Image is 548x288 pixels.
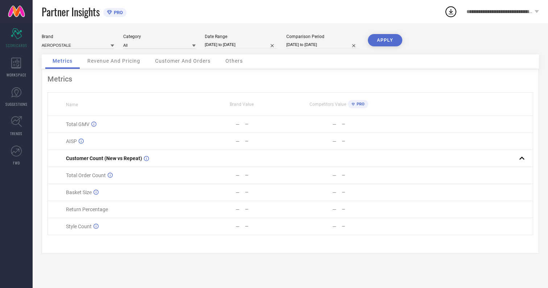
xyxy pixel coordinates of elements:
span: PRO [355,102,365,107]
div: Date Range [205,34,277,39]
span: Name [66,102,78,107]
span: Style Count [66,224,92,229]
div: — [332,206,336,212]
span: Customer And Orders [155,58,211,64]
div: — [236,206,240,212]
div: — [342,173,387,178]
div: — [236,121,240,127]
div: — [342,207,387,212]
div: — [342,122,387,127]
div: — [342,224,387,229]
div: — [236,138,240,144]
div: — [332,138,336,144]
span: Metrics [53,58,72,64]
div: Open download list [444,5,457,18]
span: Basket Size [66,189,92,195]
div: — [236,224,240,229]
span: Partner Insights [42,4,100,19]
div: — [245,224,290,229]
span: Return Percentage [66,206,108,212]
div: — [342,139,387,144]
div: — [245,139,290,144]
div: — [245,173,290,178]
div: Brand [42,34,114,39]
input: Select comparison period [286,41,359,49]
span: Customer Count (New vs Repeat) [66,155,142,161]
span: SCORECARDS [6,43,27,48]
span: Competitors Value [310,102,346,107]
div: — [332,172,336,178]
div: — [332,224,336,229]
div: — [342,190,387,195]
div: — [332,121,336,127]
div: — [245,122,290,127]
span: AISP [66,138,77,144]
div: — [236,172,240,178]
span: Revenue And Pricing [87,58,140,64]
input: Select date range [205,41,277,49]
span: PRO [112,10,123,15]
div: — [245,190,290,195]
div: — [236,189,240,195]
span: WORKSPACE [7,72,26,78]
span: Total Order Count [66,172,106,178]
span: Brand Value [230,102,254,107]
button: APPLY [368,34,402,46]
div: Metrics [47,75,533,83]
span: FWD [13,160,20,166]
div: — [332,189,336,195]
div: — [245,207,290,212]
div: Comparison Period [286,34,359,39]
div: Category [123,34,196,39]
span: TRENDS [10,131,22,136]
span: Others [225,58,243,64]
span: Total GMV [66,121,90,127]
span: SUGGESTIONS [5,101,28,107]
